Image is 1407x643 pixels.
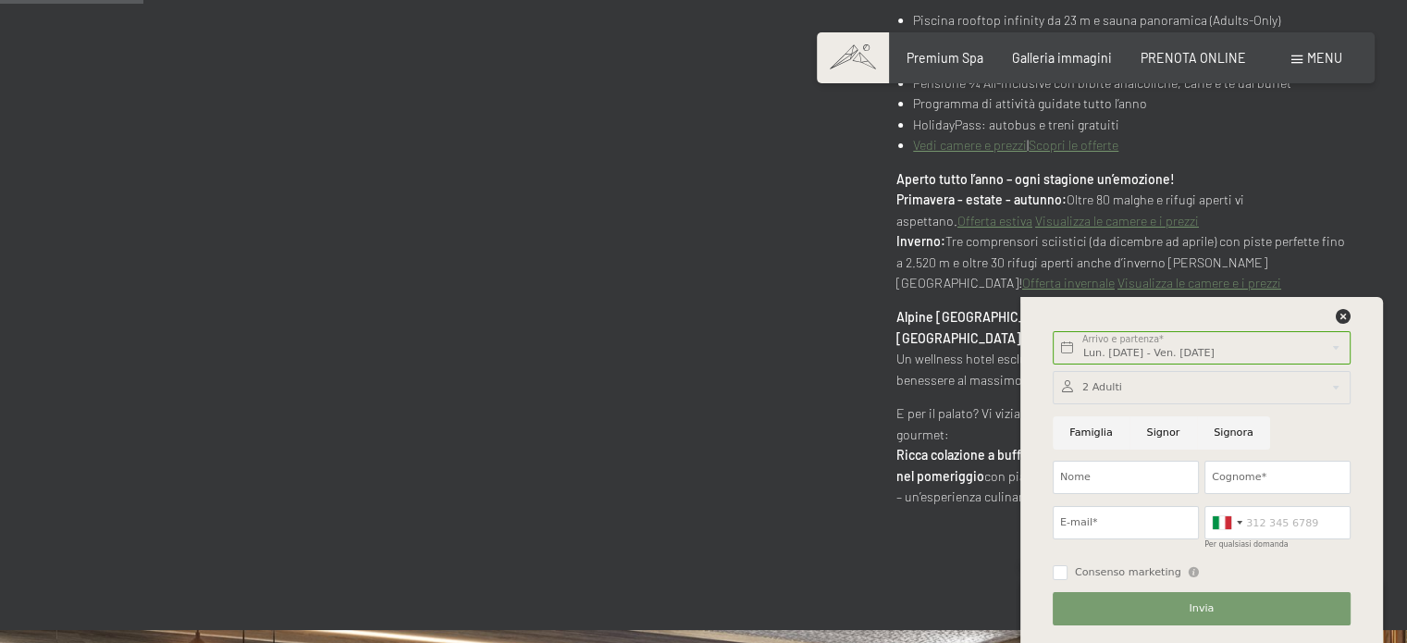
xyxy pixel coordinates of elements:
a: Offerta invernale [1022,275,1115,291]
a: Visualizza le camere e i prezzi [1035,213,1199,229]
li: Piscine family, piscina baby e scivolo da 60 m – zone separate per relax e divertimento [913,31,1346,73]
li: Programma di attività guidate tutto l’anno [913,93,1346,115]
a: Visualizza le camere e i prezzi [1117,275,1281,291]
input: 312 345 6789 [1204,506,1351,539]
strong: Inverno: [896,233,945,249]
span: Invia [1189,601,1214,616]
a: Scopri le offerte [1029,137,1118,153]
strong: Buffet a pranzo e nel pomeriggio [896,447,1333,484]
a: PRENOTA ONLINE [1141,50,1246,66]
li: Piscina rooftop infinity da 23 m e sauna panoramica (Adults-Only) [913,10,1346,31]
strong: Aperto tutto l’anno – ogni stagione un’emozione! [896,171,1175,187]
span: Menu [1307,50,1342,66]
strong: Alpine [GEOGRAPHIC_DATA] Schwarzenstein in [PERSON_NAME][GEOGRAPHIC_DATA] – [GEOGRAPHIC_DATA]: [896,309,1270,346]
label: Per qualsiasi domanda [1204,540,1289,549]
button: Invia [1053,592,1351,625]
strong: Primavera - estate - autunno: [896,192,1067,207]
a: Offerta estiva [957,213,1032,229]
a: Premium Spa [907,50,983,66]
span: Consenso marketing [1075,565,1181,580]
li: HolidayPass: autobus e treni gratuiti [913,115,1346,136]
strong: Ricca colazione a buffet [896,447,1032,463]
div: Italy (Italia): +39 [1205,507,1248,538]
p: Un wellness hotel esclusivo che soddisfa anche i desideri più esigenti – benessere al massimo liv... [896,307,1346,390]
p: Oltre 80 malghe e rifugi aperti vi aspettano. Tre comprensori sciistici (da dicembre ad aprile) c... [896,169,1346,294]
li: | [913,135,1346,156]
a: Vedi camere e prezzi [913,137,1027,153]
a: Galleria immagini [1012,50,1112,66]
p: E per il palato? Vi viziamo tutto il giorno con il nostro raffinato pacchetto ¾ gourmet: per comi... [896,403,1346,508]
